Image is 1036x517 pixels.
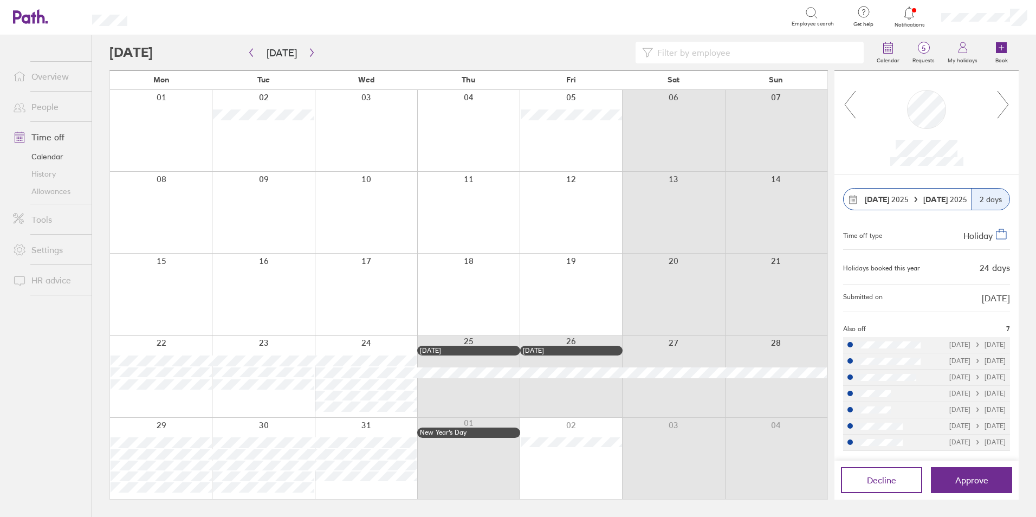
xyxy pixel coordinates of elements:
[906,44,941,53] span: 5
[653,42,857,63] input: Filter by employee
[153,75,170,84] span: Mon
[963,230,993,241] span: Holiday
[867,475,896,485] span: Decline
[949,341,1006,348] div: [DATE] [DATE]
[769,75,783,84] span: Sun
[949,422,1006,430] div: [DATE] [DATE]
[258,44,306,62] button: [DATE]
[906,54,941,64] label: Requests
[792,21,834,27] span: Employee search
[984,35,1019,70] a: Book
[4,183,92,200] a: Allowances
[865,195,889,204] strong: [DATE]
[566,75,576,84] span: Fri
[4,96,92,118] a: People
[4,269,92,291] a: HR advice
[846,21,881,28] span: Get help
[949,406,1006,413] div: [DATE] [DATE]
[843,293,883,303] span: Submitted on
[157,11,184,21] div: Search
[923,195,967,204] span: 2025
[972,189,1009,210] div: 2 days
[843,325,866,333] span: Also off
[949,438,1006,446] div: [DATE] [DATE]
[4,126,92,148] a: Time off
[257,75,270,84] span: Tue
[462,75,475,84] span: Thu
[949,373,1006,381] div: [DATE] [DATE]
[4,66,92,87] a: Overview
[523,347,620,354] div: [DATE]
[892,22,927,28] span: Notifications
[4,165,92,183] a: History
[982,293,1010,303] span: [DATE]
[870,35,906,70] a: Calendar
[841,467,922,493] button: Decline
[980,263,1010,273] div: 24 days
[1006,325,1010,333] span: 7
[941,35,984,70] a: My holidays
[4,148,92,165] a: Calendar
[949,357,1006,365] div: [DATE] [DATE]
[865,195,909,204] span: 2025
[949,390,1006,397] div: [DATE] [DATE]
[420,429,517,436] div: New Year’s Day
[955,475,988,485] span: Approve
[870,54,906,64] label: Calendar
[4,239,92,261] a: Settings
[941,54,984,64] label: My holidays
[931,467,1012,493] button: Approve
[989,54,1014,64] label: Book
[906,35,941,70] a: 5Requests
[420,347,517,354] div: [DATE]
[358,75,374,84] span: Wed
[4,209,92,230] a: Tools
[668,75,679,84] span: Sat
[843,264,920,272] div: Holidays booked this year
[843,228,882,241] div: Time off type
[923,195,950,204] strong: [DATE]
[892,5,927,28] a: Notifications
